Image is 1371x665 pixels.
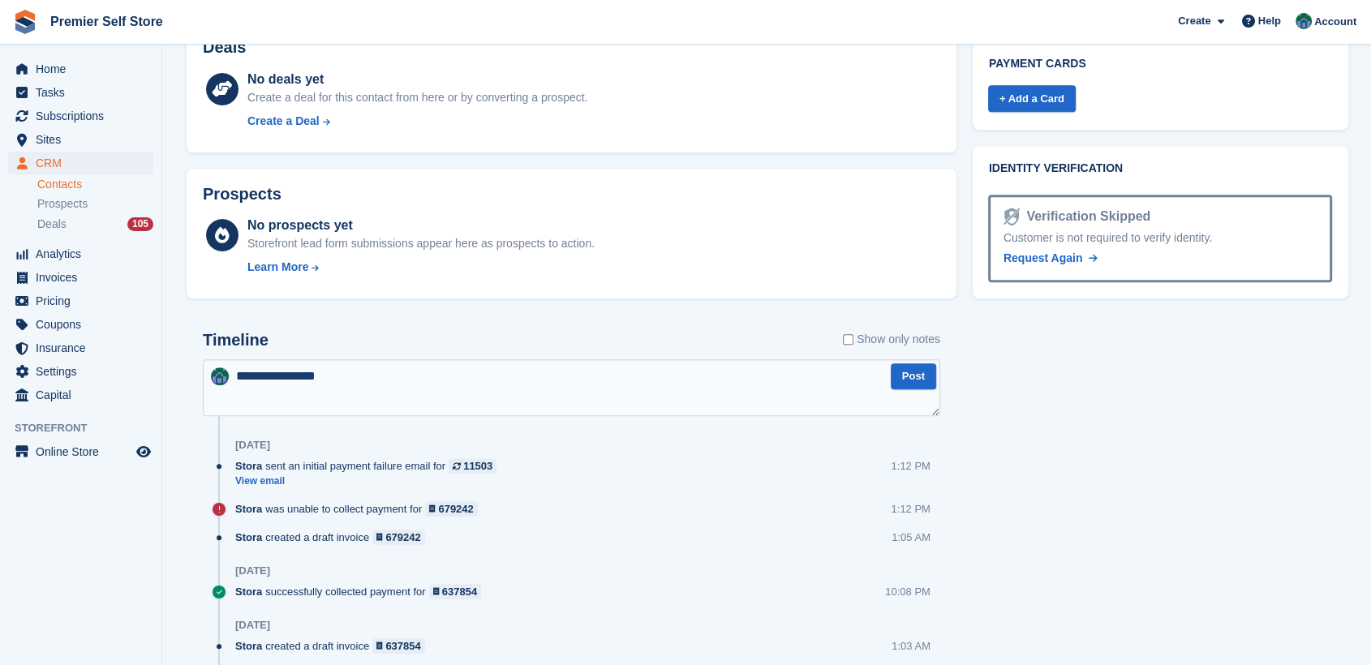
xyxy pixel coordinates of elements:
div: 1:03 AM [892,638,930,654]
div: 10:08 PM [885,584,930,599]
span: Account [1314,14,1356,30]
button: Post [891,363,936,390]
img: Jo Granger [211,367,229,385]
h2: Prospects [203,185,282,204]
a: Request Again [1004,250,1098,267]
div: 637854 [442,584,477,599]
span: Storefront [15,420,161,436]
div: successfully collected payment for [235,584,489,599]
div: No prospects yet [247,216,595,235]
label: Show only notes [843,331,940,348]
a: Learn More [247,259,595,276]
span: Analytics [36,242,133,265]
div: Storefront lead form submissions appear here as prospects to action. [247,235,595,252]
span: Tasks [36,81,133,104]
div: 1:12 PM [891,458,930,474]
h2: Deals [203,38,246,57]
span: Pricing [36,290,133,312]
div: Verification Skipped [1020,207,1150,226]
a: menu [8,105,153,127]
a: Preview store [134,442,153,461]
div: 11503 [463,458,492,474]
a: menu [8,440,153,463]
div: 1:12 PM [891,501,930,517]
h2: Timeline [203,331,269,350]
div: [DATE] [235,619,270,632]
div: 679242 [385,530,420,545]
div: No deals yet [247,70,587,89]
div: [DATE] [235,564,270,577]
a: menu [8,58,153,80]
a: menu [8,290,153,312]
input: Show only notes [843,331,853,348]
div: Learn More [247,259,308,276]
div: 105 [127,217,153,231]
div: created a draft invoice [235,638,433,654]
span: Settings [36,360,133,383]
a: + Add a Card [988,85,1076,112]
div: was unable to collect payment for [235,501,486,517]
span: Stora [235,584,262,599]
h2: Identity verification [989,162,1332,175]
a: menu [8,128,153,151]
a: Deals 105 [37,216,153,233]
div: created a draft invoice [235,530,433,545]
span: Stora [235,638,262,654]
div: 1:05 AM [892,530,930,545]
a: Prospects [37,195,153,212]
div: Customer is not required to verify identity. [1004,230,1317,247]
a: View email [235,474,505,488]
a: Contacts [37,177,153,192]
span: Stora [235,530,262,545]
span: Online Store [36,440,133,463]
img: stora-icon-8386f47178a22dfd0bd8f6a31ec36ba5ce8667c1dd55bd0f319d3a0aa187defe.svg [13,10,37,34]
span: Deals [37,217,67,232]
span: Coupons [36,313,133,336]
span: Prospects [37,196,88,212]
div: Create a deal for this contact from here or by converting a prospect. [247,89,587,106]
a: 637854 [429,584,482,599]
a: menu [8,242,153,265]
a: menu [8,337,153,359]
div: [DATE] [235,439,270,452]
a: Premier Self Store [44,8,170,35]
a: 637854 [372,638,425,654]
span: Request Again [1004,251,1083,264]
div: 637854 [385,638,420,654]
a: menu [8,360,153,383]
img: Jo Granger [1296,13,1312,29]
div: Create a Deal [247,113,320,130]
span: CRM [36,152,133,174]
a: menu [8,384,153,406]
a: menu [8,266,153,289]
span: Create [1178,13,1210,29]
a: menu [8,152,153,174]
span: Invoices [36,266,133,289]
span: Insurance [36,337,133,359]
a: menu [8,81,153,104]
span: Sites [36,128,133,151]
span: Stora [235,501,262,517]
span: Subscriptions [36,105,133,127]
h2: Payment cards [989,58,1332,71]
div: 679242 [438,501,473,517]
img: Identity Verification Ready [1004,208,1020,225]
div: sent an initial payment failure email for [235,458,505,474]
span: Help [1258,13,1281,29]
span: Stora [235,458,262,474]
a: 679242 [425,501,478,517]
a: 11503 [449,458,496,474]
span: Home [36,58,133,80]
a: menu [8,313,153,336]
a: Create a Deal [247,113,587,130]
a: 679242 [372,530,425,545]
span: Capital [36,384,133,406]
